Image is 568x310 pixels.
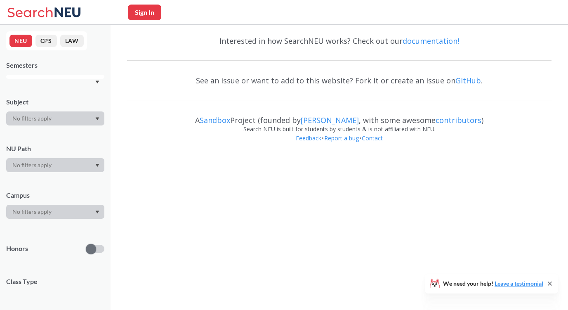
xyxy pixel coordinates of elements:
[128,5,161,20] button: Sign In
[324,134,359,142] a: Report a bug
[443,281,543,286] span: We need your help!
[95,117,99,121] svg: Dropdown arrow
[455,76,481,85] a: GitHub
[35,35,57,47] button: CPS
[200,115,230,125] a: Sandbox
[6,144,104,153] div: NU Path
[127,29,552,53] div: Interested in how SearchNEU works? Check out our
[403,36,459,46] a: documentation!
[127,69,552,92] div: See an issue or want to add to this website? Fork it or create an issue on .
[127,108,552,125] div: A Project (founded by , with some awesome )
[6,244,28,253] p: Honors
[6,191,104,200] div: Campus
[6,97,104,106] div: Subject
[95,211,99,214] svg: Dropdown arrow
[6,205,104,219] div: Dropdown arrow
[6,111,104,125] div: Dropdown arrow
[436,115,481,125] a: contributors
[6,61,104,70] div: Semesters
[60,35,84,47] button: LAW
[6,277,104,286] span: Class Type
[301,115,359,125] a: [PERSON_NAME]
[6,158,104,172] div: Dropdown arrow
[127,125,552,134] div: Search NEU is built for students by students & is not affiliated with NEU.
[127,134,552,155] div: • •
[95,164,99,167] svg: Dropdown arrow
[95,80,99,84] svg: Dropdown arrow
[361,134,383,142] a: Contact
[495,280,543,287] a: Leave a testimonial
[9,35,32,47] button: NEU
[295,134,322,142] a: Feedback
